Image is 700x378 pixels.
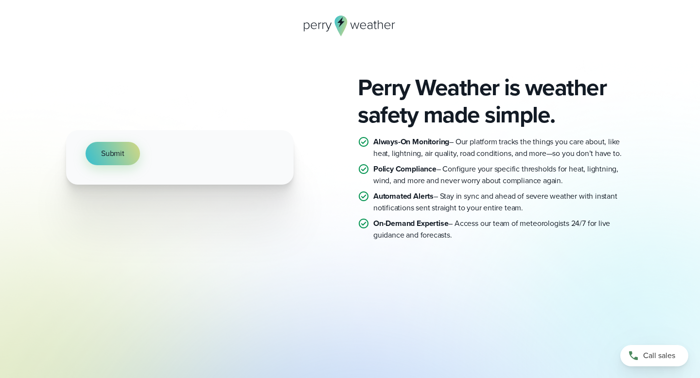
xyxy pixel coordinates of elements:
[373,218,448,229] strong: On-Demand Expertise
[643,350,675,361] span: Call sales
[373,190,434,202] strong: Automated Alerts
[373,163,634,187] p: – Configure your specific thresholds for heat, lightning, wind, and more and never worry about co...
[86,142,140,165] button: Submit
[373,218,634,241] p: – Access our team of meteorologists 24/7 for live guidance and forecasts.
[373,190,634,214] p: – Stay in sync and ahead of severe weather with instant notifications sent straight to your entir...
[373,136,634,159] p: – Our platform tracks the things you care about, like heat, lightning, air quality, road conditio...
[373,163,437,174] strong: Policy Compliance
[620,345,688,366] a: Call sales
[358,74,634,128] h2: Perry Weather is weather safety made simple.
[101,148,124,159] span: Submit
[373,136,449,147] strong: Always-On Monitoring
